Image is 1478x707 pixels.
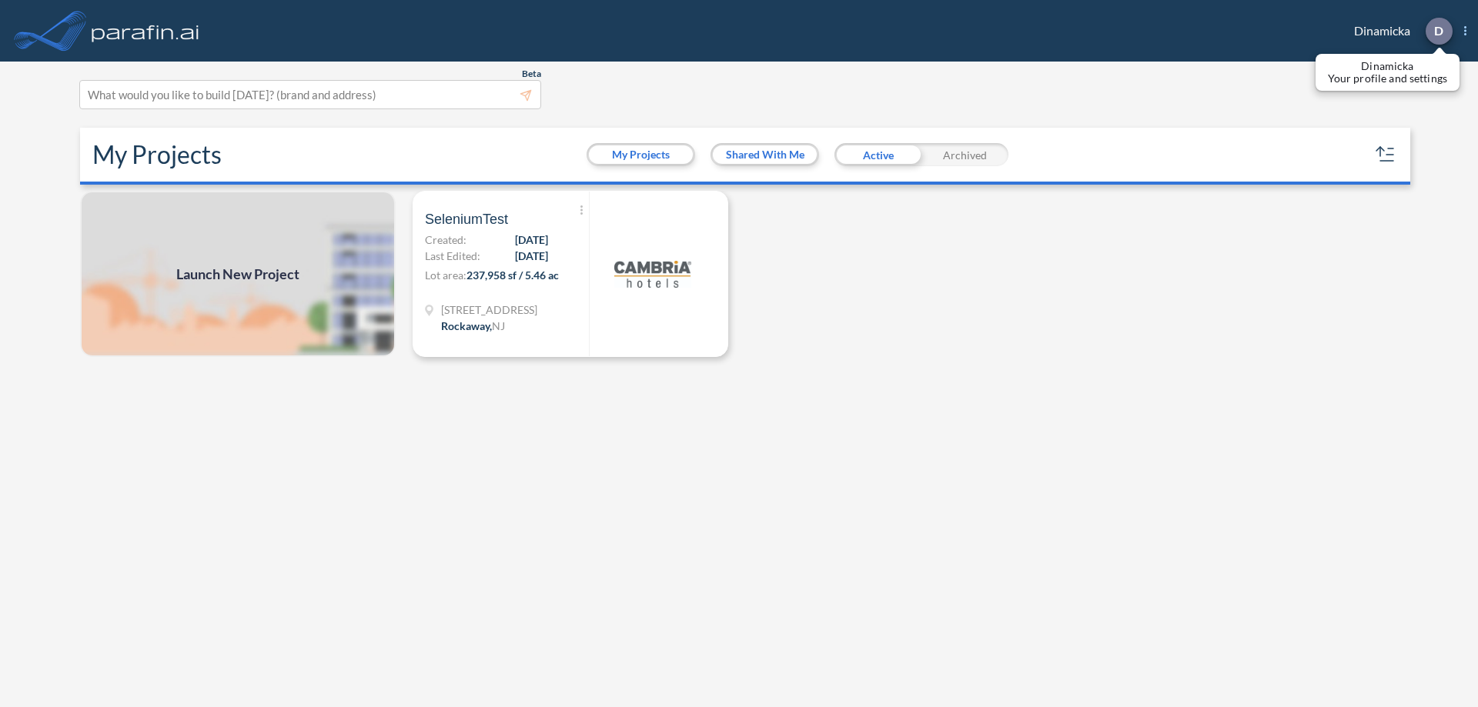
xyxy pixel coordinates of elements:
[441,302,537,318] span: 321 Mt Hope Ave
[1328,72,1447,85] p: Your profile and settings
[89,15,202,46] img: logo
[441,319,492,332] span: Rockaway ,
[1373,142,1398,167] button: sort
[522,68,541,80] span: Beta
[441,318,505,334] div: Rockaway, NJ
[589,145,693,164] button: My Projects
[425,248,480,264] span: Last Edited:
[834,143,921,166] div: Active
[921,143,1008,166] div: Archived
[713,145,817,164] button: Shared With Me
[176,264,299,285] span: Launch New Project
[92,140,222,169] h2: My Projects
[425,232,466,248] span: Created:
[515,232,548,248] span: [DATE]
[80,191,396,357] a: Launch New Project
[466,268,559,282] span: 237,958 sf / 5.46 ac
[492,319,505,332] span: NJ
[80,191,396,357] img: add
[515,248,548,264] span: [DATE]
[1434,24,1443,38] p: D
[1331,18,1466,45] div: Dinamicka
[425,268,466,282] span: Lot area:
[425,210,508,228] span: SeleniumTest
[1328,60,1447,72] p: Dinamicka
[614,235,691,312] img: logo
